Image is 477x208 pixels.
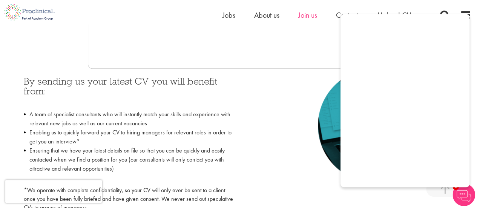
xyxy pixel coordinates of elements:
a: Join us [298,10,317,20]
li: A team of specialist consultants who will instantly match your skills and experience with relevan... [24,110,233,128]
li: Enabling us to quickly forward your CV to hiring managers for relevant roles in order to get you ... [24,128,233,146]
img: Chatbot [452,183,475,206]
h3: By sending us your latest CV you will benefit from: [24,76,233,106]
a: About us [254,10,279,20]
a: Jobs [222,10,235,20]
a: Contact [336,10,359,20]
li: Ensuring that we have your latest details on file so that you can be quickly and easily contacted... [24,146,233,182]
a: Upload CV [377,10,411,20]
iframe: reCAPTCHA [5,180,102,203]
